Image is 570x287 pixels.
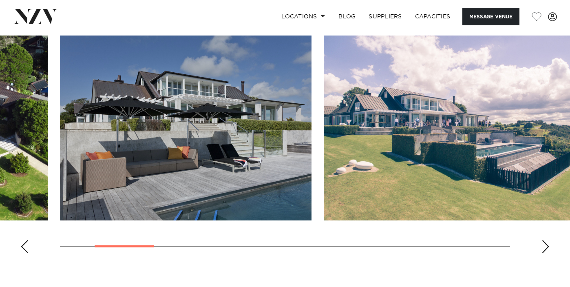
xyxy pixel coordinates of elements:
[332,8,362,25] a: BLOG
[362,8,408,25] a: SUPPLIERS
[13,9,57,24] img: nzv-logo.png
[409,8,457,25] a: Capacities
[462,8,519,25] button: Message Venue
[275,8,332,25] a: Locations
[60,36,312,220] swiper-slide: 2 / 13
